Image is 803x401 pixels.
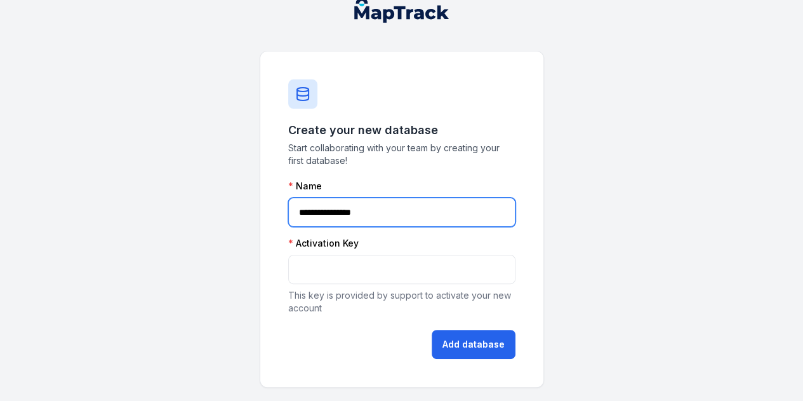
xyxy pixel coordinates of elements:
span: Start collaborating with your team by creating your first database! [288,142,515,167]
h3: Create your new database [288,121,515,139]
button: Add database [432,330,515,359]
label: Activation Key [288,237,359,250]
label: Name [288,180,322,193]
p: This key is provided by support to activate your new account [288,289,515,315]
